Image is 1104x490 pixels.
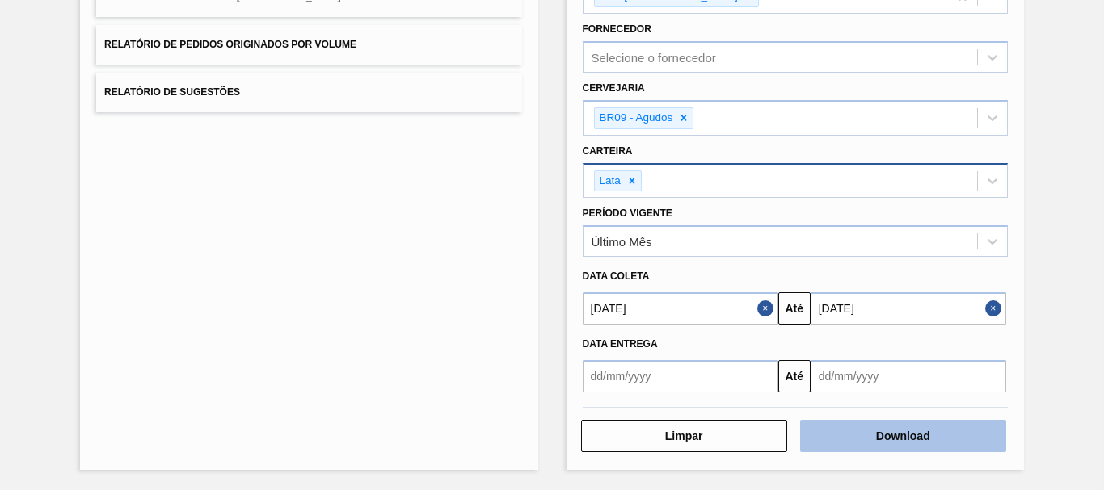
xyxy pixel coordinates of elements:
[583,23,651,35] label: Fornecedor
[592,235,652,249] div: Último Mês
[583,338,658,350] span: Data entrega
[592,51,716,65] div: Selecione o fornecedor
[757,292,778,325] button: Close
[595,108,676,128] div: BR09 - Agudos
[811,292,1006,325] input: dd/mm/yyyy
[583,82,645,94] label: Cervejaria
[104,39,356,50] span: Relatório de Pedidos Originados por Volume
[583,270,650,282] span: Data coleta
[96,25,521,65] button: Relatório de Pedidos Originados por Volume
[583,360,778,392] input: dd/mm/yyyy
[96,73,521,112] button: Relatório de Sugestões
[595,171,623,191] div: Lata
[583,292,778,325] input: dd/mm/yyyy
[104,86,240,98] span: Relatório de Sugestões
[778,292,811,325] button: Até
[583,207,672,219] label: Período Vigente
[985,292,1006,325] button: Close
[581,420,787,452] button: Limpar
[583,145,633,157] label: Carteira
[778,360,811,392] button: Até
[811,360,1006,392] input: dd/mm/yyyy
[800,420,1006,452] button: Download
